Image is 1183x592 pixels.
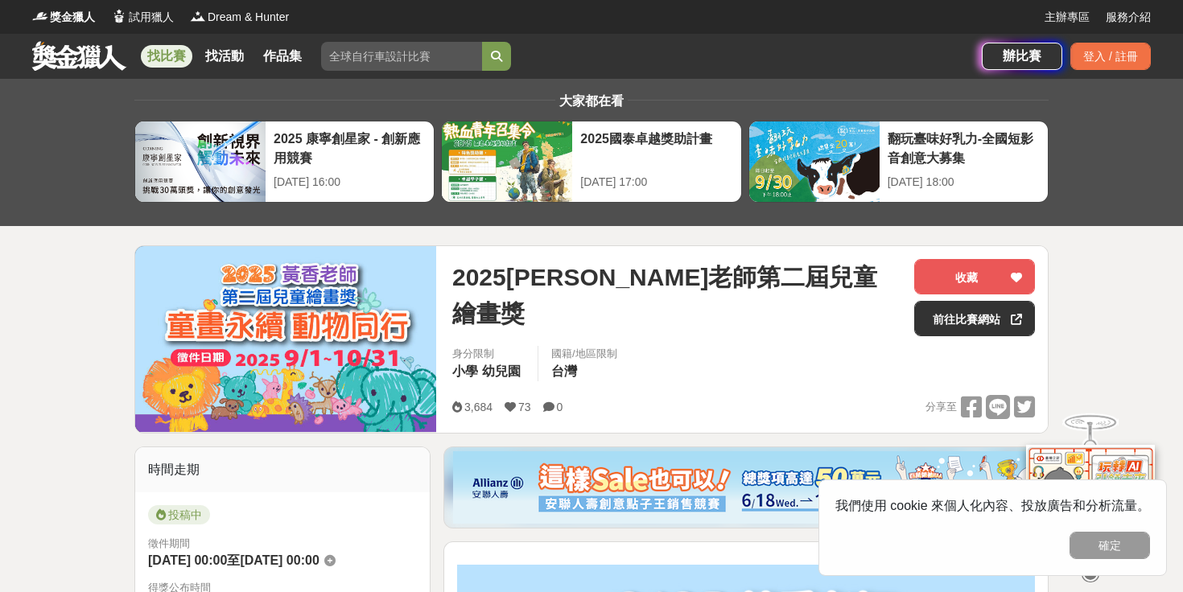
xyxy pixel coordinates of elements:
[240,553,319,567] span: [DATE] 00:00
[111,8,127,24] img: Logo
[1106,9,1151,26] a: 服務介紹
[452,346,525,362] div: 身分限制
[1070,43,1151,70] div: 登入 / 註冊
[32,8,48,24] img: Logo
[321,42,482,71] input: 全球自行車設計比賽
[227,553,240,567] span: 至
[141,45,192,68] a: 找比賽
[274,174,426,191] div: [DATE] 16:00
[257,45,308,68] a: 作品集
[50,9,95,26] span: 獎金獵人
[148,537,190,549] span: 徵件期間
[274,129,426,166] div: 2025 康寧創星家 - 創新應用競賽
[982,43,1062,70] a: 辦比賽
[518,401,531,413] span: 73
[835,499,1150,512] span: 我們使用 cookie 來個人化內容、投放廣告和分析流量。
[748,121,1049,203] a: 翻玩臺味好乳力-全國短影音創意大募集[DATE] 18:00
[135,246,436,432] img: Cover Image
[1026,445,1155,552] img: d2146d9a-e6f6-4337-9592-8cefde37ba6b.png
[208,9,289,26] span: Dream & Hunter
[134,121,435,203] a: 2025 康寧創星家 - 創新應用競賽[DATE] 16:00
[551,364,577,378] span: 台灣
[555,94,628,108] span: 大家都在看
[914,301,1035,336] a: 前往比賽網站
[111,9,174,26] a: Logo試用獵人
[925,395,957,419] span: 分享至
[452,259,901,331] span: 2025[PERSON_NAME]老師第二屆兒童繪畫獎
[551,346,617,362] div: 國籍/地區限制
[557,401,563,413] span: 0
[1070,532,1150,559] button: 確定
[1045,9,1090,26] a: 主辦專區
[148,505,210,524] span: 投稿中
[135,447,430,492] div: 時間走期
[190,9,289,26] a: LogoDream & Hunter
[453,451,1039,524] img: dcc59076-91c0-4acb-9c6b-a1d413182f46.png
[464,401,493,413] span: 3,684
[199,45,250,68] a: 找活動
[580,129,732,166] div: 2025國泰卓越獎助計畫
[148,553,227,567] span: [DATE] 00:00
[888,174,1040,191] div: [DATE] 18:00
[190,8,206,24] img: Logo
[32,9,95,26] a: Logo獎金獵人
[441,121,741,203] a: 2025國泰卓越獎助計畫[DATE] 17:00
[580,174,732,191] div: [DATE] 17:00
[914,259,1035,294] button: 收藏
[452,364,478,378] span: 小學
[482,364,521,378] span: 幼兒園
[129,9,174,26] span: 試用獵人
[888,129,1040,166] div: 翻玩臺味好乳力-全國短影音創意大募集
